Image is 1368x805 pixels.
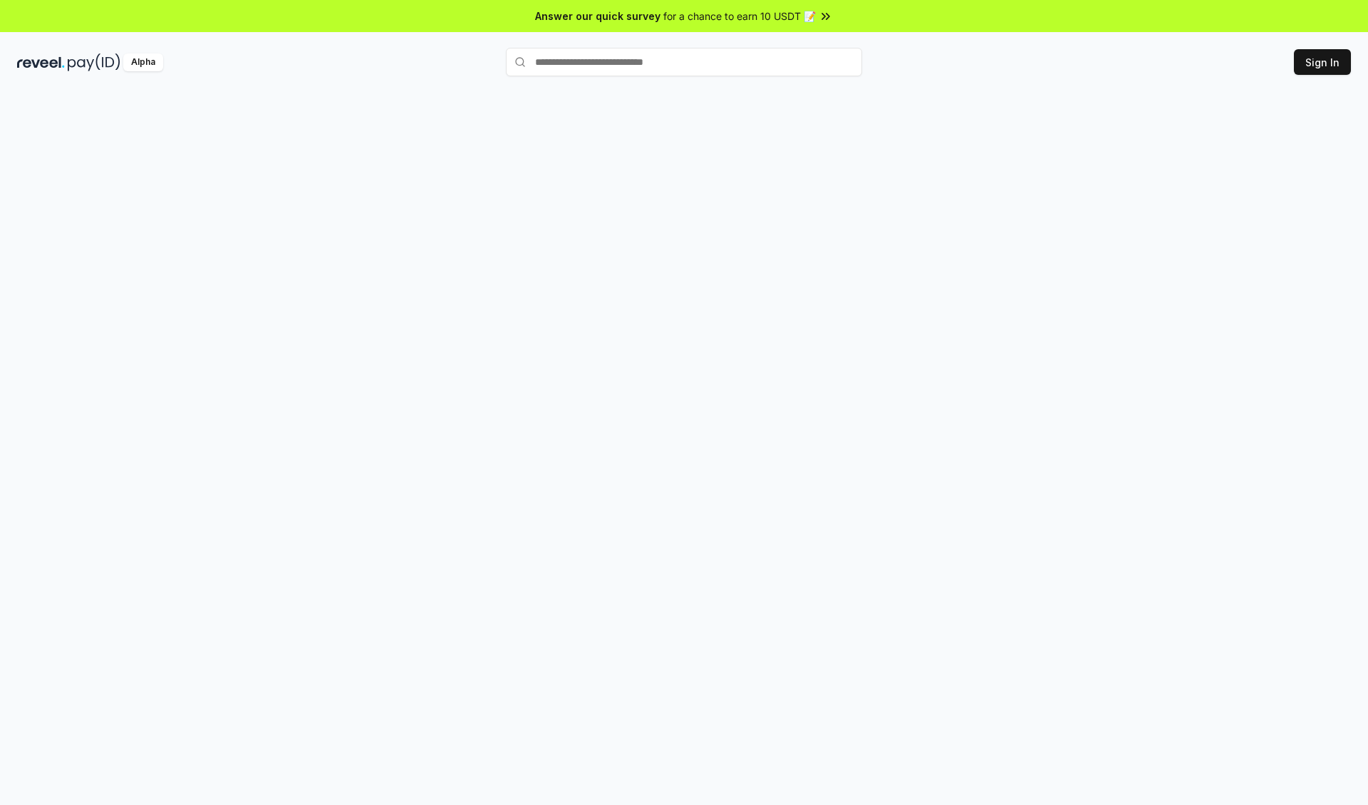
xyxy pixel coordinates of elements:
span: Answer our quick survey [535,9,660,24]
div: Alpha [123,53,163,71]
button: Sign In [1294,49,1351,75]
span: for a chance to earn 10 USDT 📝 [663,9,816,24]
img: pay_id [68,53,120,71]
img: reveel_dark [17,53,65,71]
